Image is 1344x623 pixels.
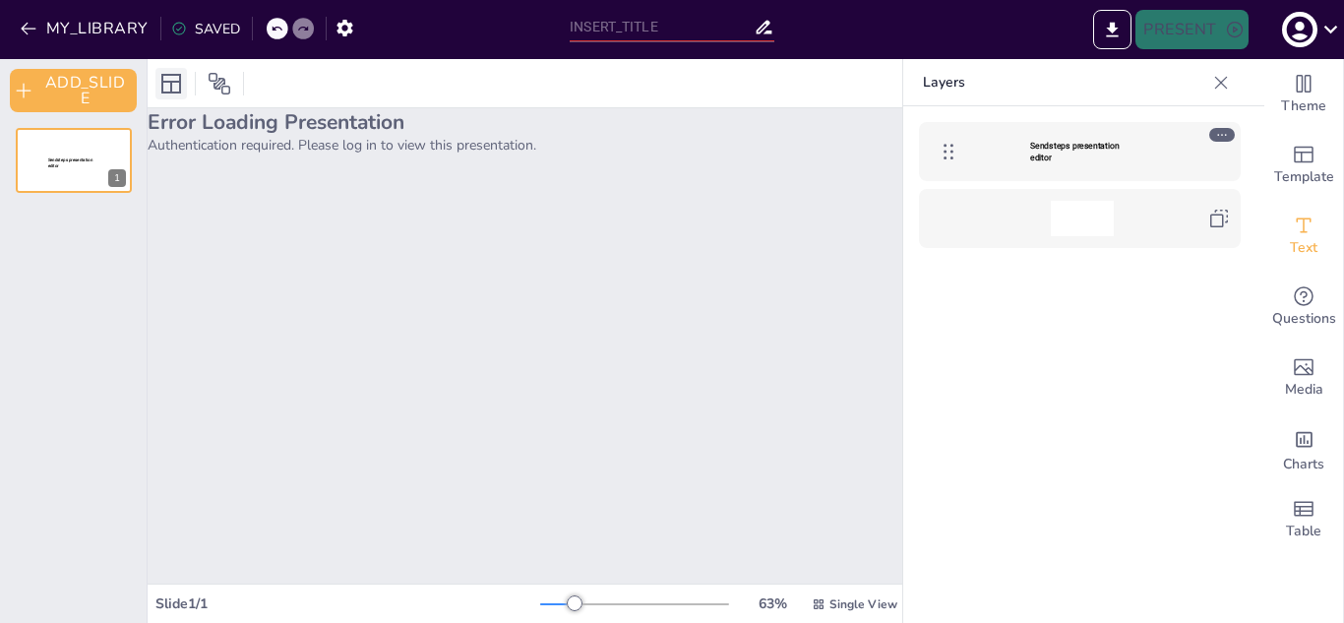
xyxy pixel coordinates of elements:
[1030,141,1120,162] span: Sendsteps presentation editor
[155,68,187,99] div: Layout
[923,59,1205,106] p: Layers
[1285,379,1323,401] span: Media
[15,13,156,44] button: MY_LIBRARY
[1264,201,1343,272] div: Add text boxes
[1281,95,1326,117] span: Theme
[10,69,137,112] button: ADD_SLIDE
[1286,521,1321,542] span: Table
[1264,413,1343,484] div: Add charts and graphs
[1274,166,1334,188] span: Template
[16,128,132,193] div: 1
[919,122,1241,181] div: Sendsteps presentation editor
[1272,308,1336,330] span: Questions
[1283,454,1324,475] span: Charts
[148,136,909,155] p: Authentication required. Please log in to view this presentation.
[1093,10,1131,49] button: EXPORT_TO_POWERPOINT
[749,594,796,613] div: 63 %
[1264,343,1343,413] div: Add images, graphics, shapes or video
[155,594,540,613] div: Slide 1 / 1
[829,596,897,612] span: Single View
[171,20,240,38] div: SAVED
[208,72,231,95] span: Position
[1264,484,1343,555] div: Add a table
[48,157,92,168] span: Sendsteps presentation editor
[570,13,754,41] input: INSERT_TITLE
[1264,130,1343,201] div: Add ready made slides
[108,169,126,187] div: 1
[1264,272,1343,343] div: Get real-time input from your audience
[1290,237,1317,259] span: Text
[1264,59,1343,130] div: Change the overall theme
[1135,10,1248,49] button: PRESENT
[148,108,909,136] h2: Error Loading Presentation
